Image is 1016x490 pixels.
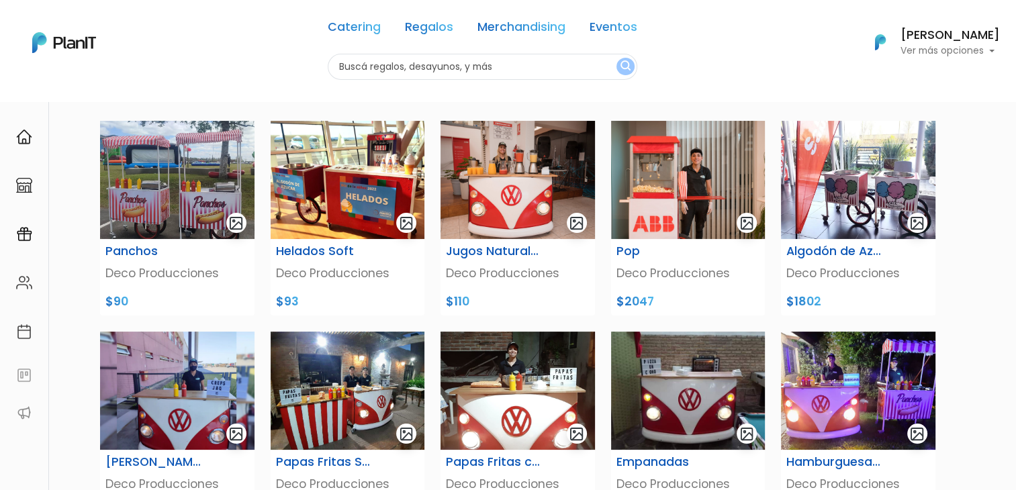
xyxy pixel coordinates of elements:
[69,13,193,39] div: ¿Necesitás ayuda?
[16,226,32,242] img: campaigns-02234683943229c281be62815700db0a1741e53638e28bf9629b52c665b00959.svg
[16,129,32,145] img: home-e721727adea9d79c4d83392d1f703f7f8bce08238fde08b1acbfd93340b81755.svg
[616,455,712,469] h6: Empanadas
[900,46,1000,56] p: Ver más opciones
[100,332,255,450] img: crepes.png
[441,332,595,450] img: WhatsApp_Image_2022-04-08_at_14.21.27__1_.jpeg
[16,405,32,421] img: partners-52edf745621dab592f3b2c58e3bca9d71375a7ef29c3b500c9f145b62cc070d4.svg
[399,215,414,231] img: gallery-light
[16,177,32,193] img: marketplace-4ceaa7011d94191e9ded77b95e3339b90024bf715f7c57f8cf31f2d8c509eaba.svg
[569,215,584,231] img: gallery-light
[228,215,244,231] img: gallery-light
[271,332,425,450] img: WhatsApp_Image_2022-04-08_at_14.21.28__2_.jpeg
[786,455,882,469] h6: Hamburguesa Simple
[611,332,766,450] img: WhatsApp_Image_2022-04-08_at_14.21.47.jpeg
[909,215,925,231] img: gallery-light
[446,264,590,282] p: Deco Producciones
[276,455,371,469] h6: Papas Fritas Simples
[92,121,263,315] a: gallery-light Panchos Deco Producciones $90
[446,293,469,309] span: $110
[441,121,595,239] img: Carrtito_jugos_naturales.jpg
[616,244,712,258] h6: Pop
[105,455,201,469] h6: [PERSON_NAME] de Jamón y Queso
[16,275,32,291] img: people-662611757002400ad9ed0e3c099ab2801c6687ba6c219adb57efc949bc21e19d.svg
[620,60,631,73] img: search_button-432b6d5273f82d61273b3651a40e1bd1b912527efae98b1b7a1b2c0702e16a8d.svg
[858,25,1000,60] button: PlanIt Logo [PERSON_NAME] Ver más opciones
[603,121,774,315] a: gallery-light Pop Deco Producciones $2047
[616,293,654,309] span: $2047
[590,21,637,38] a: Eventos
[786,244,882,258] h6: Algodón de Azúcar
[569,426,584,442] img: gallery-light
[773,121,943,315] a: gallery-light Algodón de Azúcar Deco Producciones $1802
[616,264,760,282] p: Deco Producciones
[328,21,381,38] a: Catering
[866,28,895,57] img: PlanIt Logo
[432,121,603,315] a: gallery-light Jugos Naturales Deco Producciones $110
[105,264,249,282] p: Deco Producciones
[328,54,637,80] input: Buscá regalos, desayunos, y más
[477,21,565,38] a: Merchandising
[900,30,1000,42] h6: [PERSON_NAME]
[739,215,755,231] img: gallery-light
[611,121,766,239] img: PLAN_IT_ABB_16_Sept_2022-40.jpg
[786,293,821,309] span: $1802
[405,21,453,38] a: Regalos
[105,293,128,309] span: $90
[276,293,299,309] span: $93
[781,121,935,239] img: Captura_de_pantalla_2025-05-05_115218.png
[781,332,935,450] img: WhatsApp_Image_2022-04-08_at_14.21.28__1_.jpeg
[16,324,32,340] img: calendar-87d922413cdce8b2cf7b7f5f62616a5cf9e4887200fb71536465627b3292af00.svg
[276,264,420,282] p: Deco Producciones
[786,264,930,282] p: Deco Producciones
[105,244,201,258] h6: Panchos
[100,121,255,239] img: Captura_de_pantalla_2025-05-05_113950.png
[446,455,541,469] h6: Papas Fritas con [PERSON_NAME]
[32,32,96,53] img: PlanIt Logo
[228,426,244,442] img: gallery-light
[909,426,925,442] img: gallery-light
[16,367,32,383] img: feedback-78b5a0c8f98aac82b08bfc38622c3050aee476f2c9584af64705fc4e61158814.svg
[739,426,755,442] img: gallery-light
[271,121,425,239] img: Deco_helados.png
[399,426,414,442] img: gallery-light
[446,244,541,258] h6: Jugos Naturales
[263,121,433,315] a: gallery-light Helados Soft Deco Producciones $93
[276,244,371,258] h6: Helados Soft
